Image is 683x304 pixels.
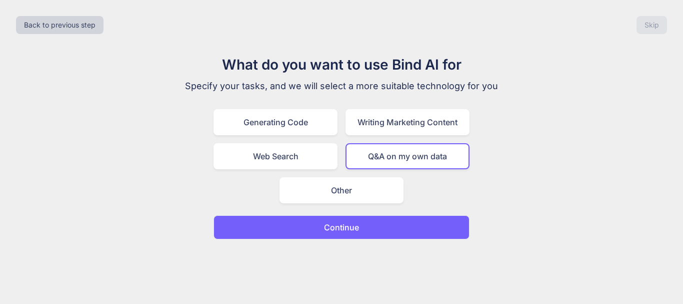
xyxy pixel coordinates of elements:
[279,177,403,203] div: Other
[213,215,469,239] button: Continue
[345,143,469,169] div: Q&A on my own data
[16,16,103,34] button: Back to previous step
[213,143,337,169] div: Web Search
[213,109,337,135] div: Generating Code
[324,221,359,233] p: Continue
[173,79,509,93] p: Specify your tasks, and we will select a more suitable technology for you
[345,109,469,135] div: Writing Marketing Content
[173,54,509,75] h1: What do you want to use Bind AI for
[636,16,667,34] button: Skip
